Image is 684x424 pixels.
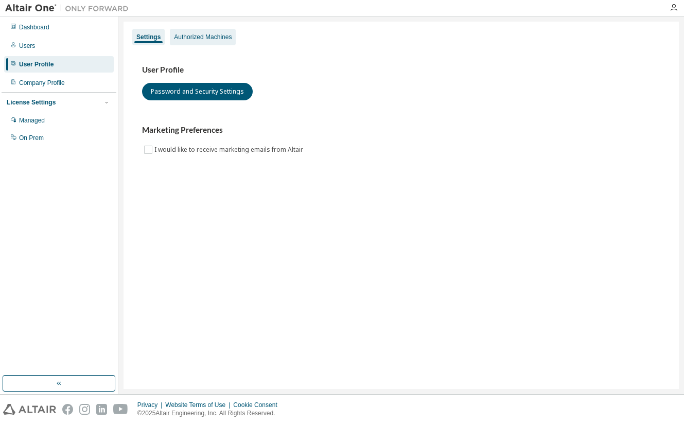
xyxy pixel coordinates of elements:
[113,404,128,415] img: youtube.svg
[165,401,233,409] div: Website Terms of Use
[137,401,165,409] div: Privacy
[79,404,90,415] img: instagram.svg
[62,404,73,415] img: facebook.svg
[154,144,305,156] label: I would like to receive marketing emails from Altair
[96,404,107,415] img: linkedin.svg
[19,60,54,68] div: User Profile
[19,79,65,87] div: Company Profile
[142,65,660,75] h3: User Profile
[3,404,56,415] img: altair_logo.svg
[19,42,35,50] div: Users
[7,98,56,107] div: License Settings
[136,33,161,41] div: Settings
[142,125,660,135] h3: Marketing Preferences
[5,3,134,13] img: Altair One
[142,83,253,100] button: Password and Security Settings
[233,401,283,409] div: Cookie Consent
[19,134,44,142] div: On Prem
[137,409,284,418] p: © 2025 Altair Engineering, Inc. All Rights Reserved.
[19,23,49,31] div: Dashboard
[19,116,45,125] div: Managed
[174,33,232,41] div: Authorized Machines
